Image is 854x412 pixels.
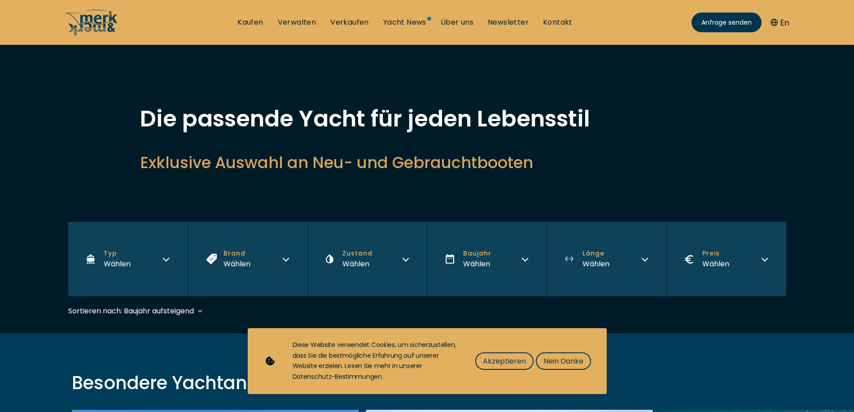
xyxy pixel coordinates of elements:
button: Nein Danke [536,352,591,370]
div: Wählen [104,258,131,269]
span: Brand [223,249,250,258]
button: ZustandWählen [307,222,427,296]
span: Anfrage senden [701,18,752,27]
div: Wählen [702,258,729,269]
button: TypWählen [68,222,188,296]
a: Datenschutz-Bestimmungen [293,372,382,381]
span: Zustand [342,249,372,258]
h2: Exklusive Auswahl an Neu- und Gebrauchtbooten [140,152,714,173]
button: BaujahrWählen [427,222,547,296]
div: Wählen [463,258,491,269]
div: Wählen [223,258,250,269]
h1: Die passende Yacht für jeden Lebensstil [140,108,714,130]
a: Verwalten [278,17,316,27]
div: Wählen [582,258,609,269]
a: Anfrage senden [692,13,762,32]
div: Wählen [342,258,372,269]
span: Nein Danke [543,356,583,367]
a: Verkaufen [330,17,369,27]
span: Typ [104,249,131,258]
button: PreisWählen [666,222,786,296]
button: Akzeptieren [475,352,534,370]
a: Kaufen [237,17,263,27]
button: En [771,17,789,29]
button: BrandWählen [188,222,307,296]
span: Preis [702,249,729,258]
button: LängeWählen [547,222,666,296]
span: Akzeptieren [483,356,526,367]
span: Länge [582,249,609,258]
a: Newsletter [488,17,529,27]
span: Baujahr [463,249,491,258]
div: Sortieren nach: Baujahr aufsteigend [68,305,194,317]
a: Über uns [441,17,473,27]
div: Diese Website verwendet Cookies, um sicherzustellen, dass Sie die bestmögliche Erfahrung auf unse... [293,340,457,382]
a: Yacht News [383,17,426,27]
a: Kontakt [543,17,573,27]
